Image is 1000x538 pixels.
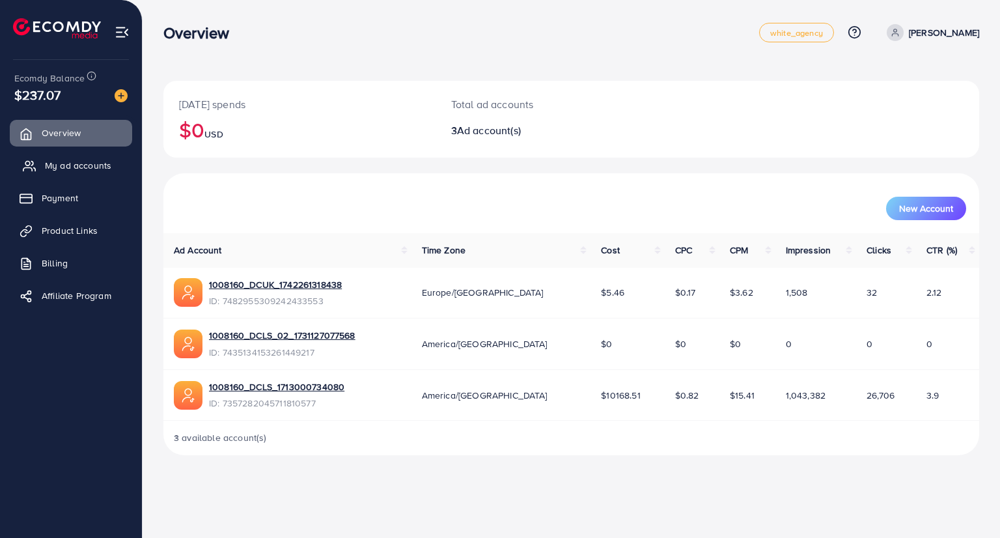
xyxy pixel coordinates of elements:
span: 0 [926,337,932,350]
span: Clicks [867,244,891,257]
span: CPC [675,244,692,257]
span: 1,043,382 [786,389,826,402]
span: USD [204,128,223,141]
p: Total ad accounts [451,96,624,112]
span: ID: 7482955309242433553 [209,294,342,307]
img: ic-ads-acc.e4c84228.svg [174,330,202,358]
span: ID: 7435134153261449217 [209,346,355,359]
span: CPM [730,244,748,257]
iframe: Chat [945,479,990,528]
img: menu [115,25,130,40]
a: My ad accounts [10,152,132,178]
span: Cost [601,244,620,257]
a: 1008160_DCLS_02_1731127077568 [209,329,355,342]
img: ic-ads-acc.e4c84228.svg [174,278,202,307]
span: Billing [42,257,68,270]
span: 0 [867,337,872,350]
a: white_agency [759,23,834,42]
span: Time Zone [422,244,465,257]
span: 3.9 [926,389,939,402]
span: 2.12 [926,286,942,299]
span: Payment [42,191,78,205]
span: America/[GEOGRAPHIC_DATA] [422,337,548,350]
span: Ecomdy Balance [14,72,85,85]
span: New Account [899,204,953,213]
img: logo [13,18,101,38]
a: Payment [10,185,132,211]
span: Affiliate Program [42,289,111,302]
span: 32 [867,286,877,299]
span: $10168.51 [601,389,640,402]
h2: 3 [451,124,624,137]
span: $237.07 [14,85,61,104]
span: 1,508 [786,286,808,299]
p: [DATE] spends [179,96,420,112]
span: Overview [42,126,81,139]
span: 0 [786,337,792,350]
span: $0.82 [675,389,699,402]
span: CTR (%) [926,244,957,257]
span: $0.17 [675,286,696,299]
span: $0 [730,337,741,350]
button: New Account [886,197,966,220]
span: Product Links [42,224,98,237]
a: Billing [10,250,132,276]
a: [PERSON_NAME] [882,24,979,41]
span: Europe/[GEOGRAPHIC_DATA] [422,286,544,299]
span: My ad accounts [45,159,111,172]
span: Ad account(s) [457,123,521,137]
span: $0 [675,337,686,350]
span: 3 available account(s) [174,431,267,444]
span: $0 [601,337,612,350]
span: $5.46 [601,286,624,299]
a: 1008160_DCUK_1742261318438 [209,278,342,291]
span: ID: 7357282045711810577 [209,397,344,410]
span: Ad Account [174,244,222,257]
a: Product Links [10,218,132,244]
h2: $0 [179,117,420,142]
h3: Overview [163,23,240,42]
a: 1008160_DCLS_1713000734080 [209,380,344,393]
span: white_agency [770,29,823,37]
a: Affiliate Program [10,283,132,309]
img: image [115,89,128,102]
span: $15.41 [730,389,755,402]
span: America/[GEOGRAPHIC_DATA] [422,389,548,402]
p: [PERSON_NAME] [909,25,979,40]
a: Overview [10,120,132,146]
span: $3.62 [730,286,753,299]
img: ic-ads-acc.e4c84228.svg [174,381,202,410]
span: Impression [786,244,831,257]
span: 26,706 [867,389,895,402]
